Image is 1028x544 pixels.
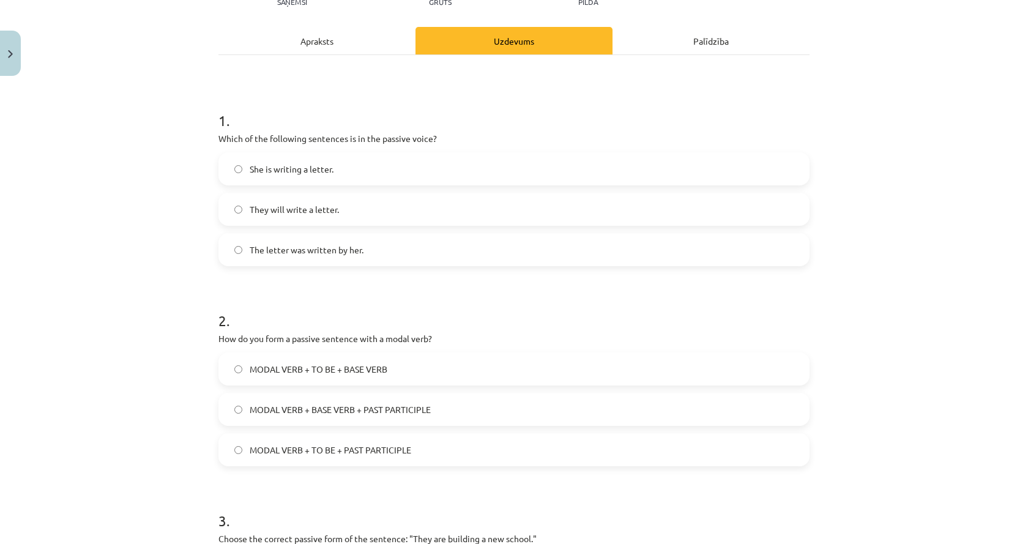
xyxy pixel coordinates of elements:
[415,27,613,54] div: Uzdevums
[218,132,810,145] p: Which of the following sentences is in the passive voice?
[250,403,431,416] span: MODAL VERB + BASE VERB + PAST PARTICIPLE
[234,406,242,414] input: MODAL VERB + BASE VERB + PAST PARTICIPLE
[234,246,242,254] input: The letter was written by her.
[218,91,810,129] h1: 1 .
[218,291,810,329] h1: 2 .
[8,50,13,58] img: icon-close-lesson-0947bae3869378f0d4975bcd49f059093ad1ed9edebbc8119c70593378902aed.svg
[250,203,339,216] span: They will write a letter.
[234,446,242,454] input: MODAL VERB + TO BE + PAST PARTICIPLE
[234,165,242,173] input: She is writing a letter.
[250,363,387,376] span: MODAL VERB + TO BE + BASE VERB
[218,491,810,529] h1: 3 .
[218,27,415,54] div: Apraksts
[234,206,242,214] input: They will write a letter.
[250,163,333,176] span: She is writing a letter.
[250,444,411,456] span: MODAL VERB + TO BE + PAST PARTICIPLE
[250,244,363,256] span: The letter was written by her.
[234,365,242,373] input: MODAL VERB + TO BE + BASE VERB
[613,27,810,54] div: Palīdzība
[218,332,810,345] p: How do you form a passive sentence with a modal verb?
